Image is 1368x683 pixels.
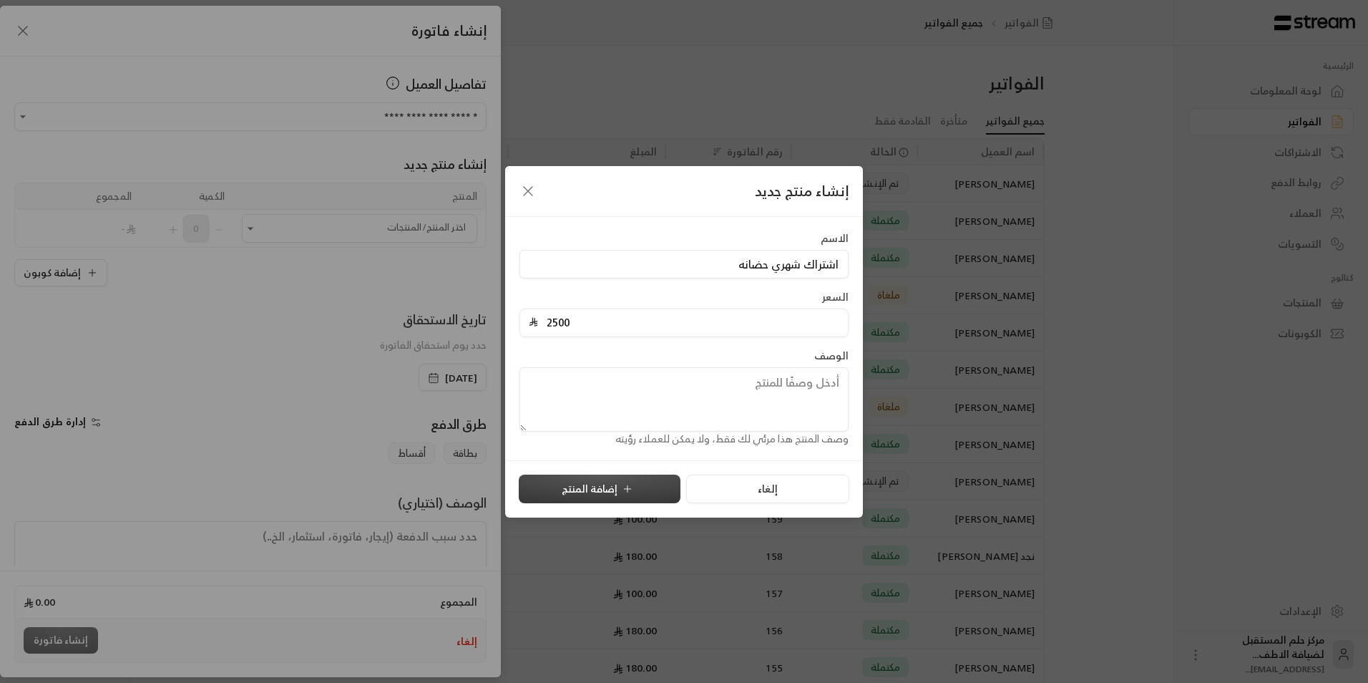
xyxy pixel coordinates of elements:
button: إلغاء [686,475,849,503]
label: الاسم [821,231,849,246]
input: أدخل سعر المنتج [538,309,839,336]
label: الوصف [814,349,849,363]
span: وصف المنتج هذا مرئي لك فقط، ولا يمكن للعملاء رؤيته [615,430,849,447]
button: إضافة المنتج [519,475,680,503]
span: إنشاء منتج جديد [755,178,849,203]
label: السعر [822,290,849,304]
input: أدخل اسم المنتج [519,250,849,278]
